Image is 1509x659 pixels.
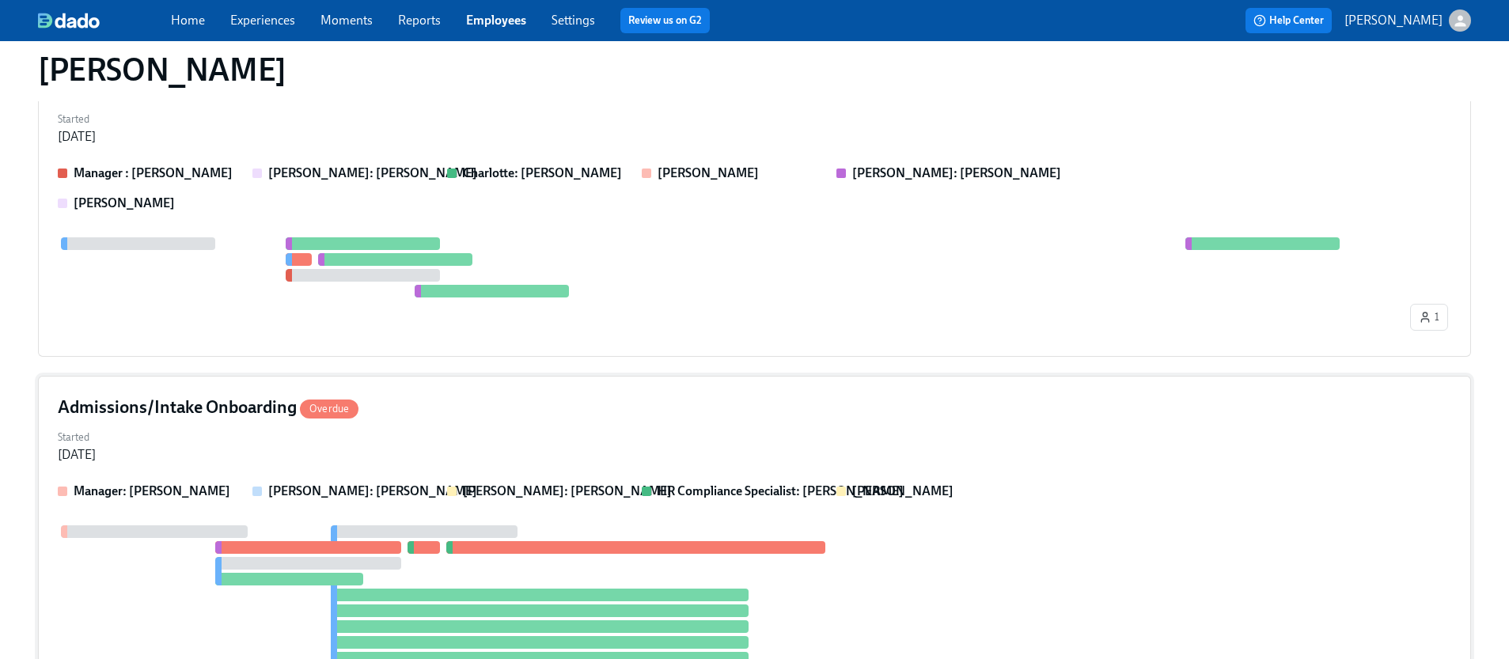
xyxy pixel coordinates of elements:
a: Settings [552,13,595,28]
a: Home [171,13,205,28]
img: dado [38,13,100,28]
span: 1 [1419,309,1439,325]
p: [PERSON_NAME] [1344,12,1443,29]
strong: HR Compliance Specialist: [PERSON_NAME] [658,483,904,498]
a: dado [38,13,171,28]
div: [DATE] [58,128,96,146]
a: Employees [466,13,526,28]
strong: [PERSON_NAME]: [PERSON_NAME] [268,483,477,498]
a: Reports [398,13,441,28]
strong: [PERSON_NAME] [852,483,954,498]
span: Overdue [300,403,358,415]
strong: [PERSON_NAME]: [PERSON_NAME] [268,165,477,180]
strong: Charlotte: [PERSON_NAME] [463,165,622,180]
span: Help Center [1253,13,1324,28]
button: 1 [1410,304,1448,331]
a: Moments [320,13,373,28]
strong: [PERSON_NAME] [74,195,175,210]
strong: Manager: [PERSON_NAME] [74,483,230,498]
div: [DATE] [58,446,96,464]
strong: [PERSON_NAME]: [PERSON_NAME] [852,165,1061,180]
strong: [PERSON_NAME] [658,165,759,180]
a: Experiences [230,13,295,28]
h1: [PERSON_NAME] [38,51,286,89]
button: Help Center [1245,8,1332,33]
a: Review us on G2 [628,13,702,28]
h4: Admissions/Intake Onboarding [58,396,358,419]
label: Started [58,111,96,128]
strong: Manager : [PERSON_NAME] [74,165,233,180]
strong: [PERSON_NAME]: [PERSON_NAME] [463,483,672,498]
button: Review us on G2 [620,8,710,33]
label: Started [58,429,96,446]
button: [PERSON_NAME] [1344,9,1471,32]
